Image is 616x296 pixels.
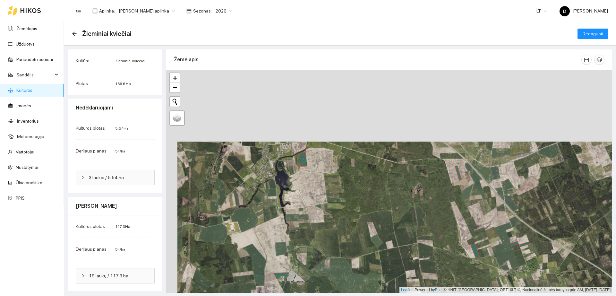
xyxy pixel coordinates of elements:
[401,288,413,292] a: Leaflet
[435,288,442,292] a: Esri
[582,57,591,62] span: column-width
[89,174,149,181] span: 3 laukai / 5.54 ha
[72,31,77,37] div: Atgal
[76,81,88,86] span: Plotas
[115,247,125,252] span: 5 t/ha
[170,97,180,107] button: Initiate a new search
[115,82,131,86] span: 166.6 Ha
[563,6,566,16] span: D
[76,170,154,185] div: 3 laukai / 5.54 ha
[173,83,177,91] span: −
[76,58,90,63] span: Kultūra
[170,83,180,92] a: Zoom out
[16,180,42,185] a: Ūkio analitika
[75,8,81,14] span: menu-fold
[577,29,608,39] button: Redaguoti
[76,268,154,283] div: 19 laukų / 117.3 ha
[170,111,184,125] a: Layers
[115,59,145,63] span: Žieminiai kviečiai
[16,165,38,170] a: Nustatymai
[193,7,212,14] span: Sezonas :
[99,7,115,14] span: Aplinka :
[81,274,85,278] span: right
[16,57,53,62] a: Panaudoti resursai
[17,118,39,124] a: Inventorius
[560,8,608,13] span: [PERSON_NAME]
[443,288,444,292] span: |
[16,149,34,154] a: Vartotojai
[76,197,155,215] div: [PERSON_NAME]
[174,50,581,69] div: Žemėlapis
[16,26,37,31] a: Žemėlapis
[16,103,31,108] a: Įmonės
[16,41,35,47] a: Užduotys
[81,176,85,179] span: right
[16,68,53,81] span: Sandėlis
[76,224,105,229] span: Kultūros plotas
[115,224,130,229] span: 117.3 Ha
[115,126,129,131] span: 5.54 Ha
[92,8,98,13] span: layout
[89,272,149,279] span: 19 laukų / 117.3 ha
[16,196,25,201] a: PPIS
[115,149,125,153] span: 5 t/ha
[186,8,192,13] span: calendar
[82,29,132,39] span: Žieminiai kviečiai
[536,6,547,16] span: LT
[399,287,612,293] div: | Powered by © HNIT-[GEOGRAPHIC_DATA]; ORT10LT ©, Nacionalinė žemės tarnyba prie AM, [DATE]-[DATE]
[76,247,107,252] span: Derliaus planas
[76,99,155,117] div: Nedeklaruojami
[173,74,177,82] span: +
[583,30,603,37] span: Redaguoti
[170,73,180,83] a: Zoom in
[581,55,592,65] button: column-width
[72,31,77,36] span: arrow-left
[76,148,107,153] span: Derliaus planas
[119,6,175,16] span: Donato Grakausko aplinka
[17,134,44,139] a: Meteorologija
[76,126,105,131] span: Kultūros plotas
[216,6,232,16] span: 2026
[16,88,32,93] a: Kultūros
[72,4,85,17] button: menu-fold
